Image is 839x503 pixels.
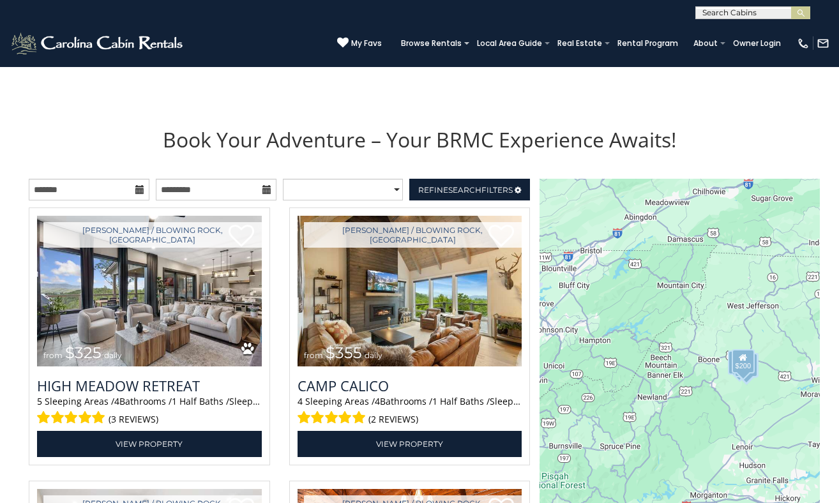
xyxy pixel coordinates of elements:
[375,395,380,407] span: 4
[735,353,758,377] div: $195
[114,395,119,407] span: 4
[43,350,63,360] span: from
[418,185,513,195] span: Refine Filters
[37,395,262,428] div: Sleeping Areas / Bathrooms / Sleeps:
[687,34,724,52] a: About
[37,216,262,366] img: High Meadow Retreat
[409,179,530,200] a: RefineSearchFilters
[304,222,522,248] a: [PERSON_NAME] / Blowing Rock, [GEOGRAPHIC_DATA]
[37,395,42,407] span: 5
[351,38,382,49] span: My Favs
[471,34,548,52] a: Local Area Guide
[298,395,303,407] span: 4
[611,34,684,52] a: Rental Program
[731,349,754,373] div: $200
[395,34,468,52] a: Browse Rentals
[298,216,522,366] img: Camp Calico
[109,411,158,428] span: (3 reviews)
[551,34,608,52] a: Real Estate
[727,350,750,375] div: $355
[37,431,262,457] a: View Property
[298,395,522,428] div: Sleeping Areas / Bathrooms / Sleeps:
[10,31,186,56] img: White-1-2.png
[797,37,810,50] img: phone-regular-white.png
[432,395,490,407] span: 1 Half Baths /
[19,126,820,153] h1: Book Your Adventure – Your BRMC Experience Awaits!
[37,376,262,395] a: High Meadow Retreat
[304,350,323,360] span: from
[298,431,522,457] a: View Property
[368,411,418,428] span: (2 reviews)
[65,343,102,362] span: $325
[735,353,758,377] div: $525
[104,350,122,360] span: daily
[337,37,382,50] a: My Favs
[43,222,262,248] a: [PERSON_NAME] / Blowing Rock, [GEOGRAPHIC_DATA]
[326,343,362,362] span: $355
[727,34,787,52] a: Owner Login
[172,395,229,407] span: 1 Half Baths /
[260,395,270,407] span: 13
[37,216,262,366] a: High Meadow Retreat from $325 daily
[298,216,522,366] a: Camp Calico from $355 daily
[298,376,522,395] a: Camp Calico
[365,350,382,360] span: daily
[448,185,481,195] span: Search
[734,353,757,377] div: $355
[817,37,829,50] img: mail-regular-white.png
